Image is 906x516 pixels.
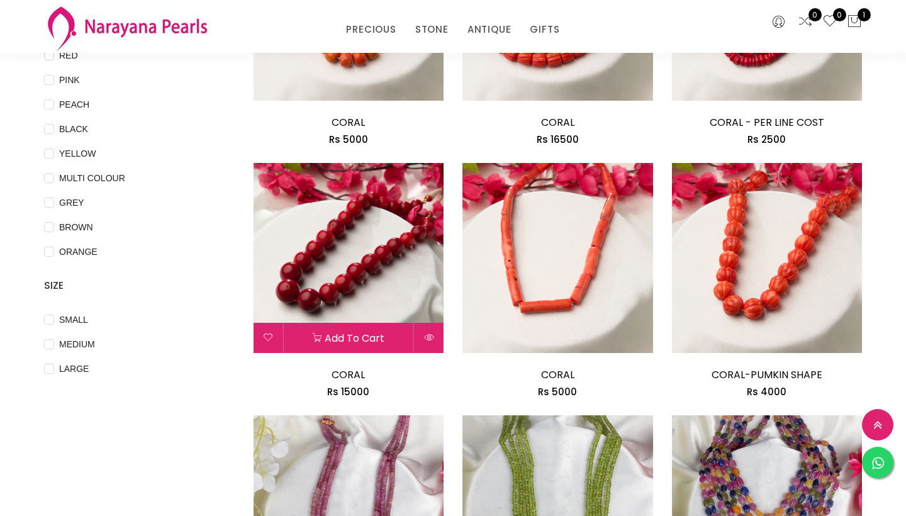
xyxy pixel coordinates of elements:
button: Add to cart [284,323,414,353]
span: BROWN [54,220,98,234]
span: Rs 2500 [747,133,786,146]
span: RED [54,48,83,62]
a: 0 [822,14,837,30]
a: PRECIOUS [346,20,396,39]
span: MULTI COLOUR [54,171,130,185]
a: CORAL [332,367,365,382]
span: 0 [808,8,822,21]
span: PINK [54,73,85,87]
a: CORAL - PER LINE COST [710,115,824,130]
a: CORAL-PUMKIN SHAPE [712,367,822,382]
span: Rs 5000 [329,133,368,146]
span: Rs 15000 [327,385,369,398]
span: GREY [54,196,89,210]
span: Rs 5000 [538,385,577,398]
button: Add to wishlist [254,323,283,353]
span: LARGE [54,362,94,376]
span: SMALL [54,313,93,327]
h4: SIZE [44,278,216,293]
a: CORAL [541,367,574,382]
span: 1 [858,8,871,21]
a: ANTIQUE [467,20,512,39]
span: MEDIUM [54,337,100,351]
a: GIFTS [530,20,559,39]
a: CORAL [332,115,365,130]
span: Rs 4000 [747,385,786,398]
span: Rs 16500 [537,133,579,146]
button: Quick View [414,323,444,353]
span: BLACK [54,122,93,136]
span: YELLOW [54,147,101,160]
button: 1 [847,14,862,30]
span: 0 [833,8,846,21]
span: ORANGE [54,245,103,259]
span: PEACH [54,98,94,111]
a: STONE [415,20,449,39]
a: 0 [798,14,813,30]
a: CORAL [541,115,574,130]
